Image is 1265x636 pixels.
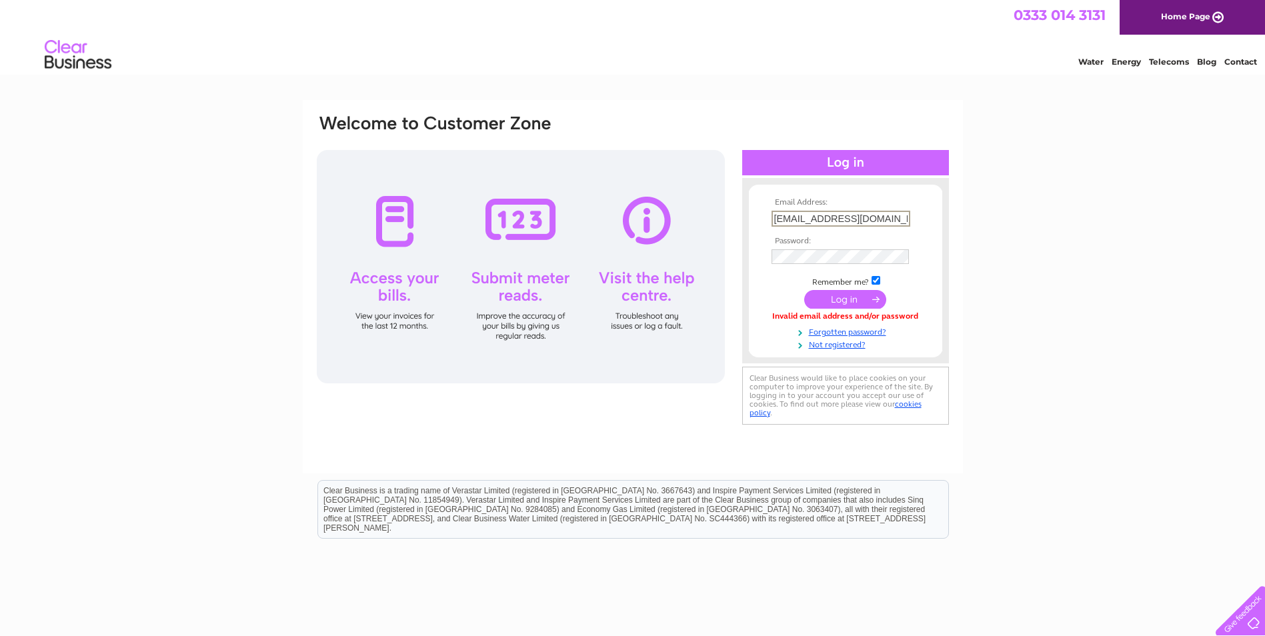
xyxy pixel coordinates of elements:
a: 0333 014 3131 [1014,7,1106,23]
a: Blog [1197,57,1216,67]
td: Remember me? [768,274,923,287]
a: Energy [1112,57,1141,67]
input: Submit [804,290,886,309]
a: Forgotten password? [772,325,923,337]
th: Password: [768,237,923,246]
a: Water [1078,57,1104,67]
a: Not registered? [772,337,923,350]
a: Telecoms [1149,57,1189,67]
th: Email Address: [768,198,923,207]
div: Clear Business is a trading name of Verastar Limited (registered in [GEOGRAPHIC_DATA] No. 3667643... [318,7,948,65]
a: cookies policy [750,399,922,417]
div: Clear Business would like to place cookies on your computer to improve your experience of the sit... [742,367,949,425]
a: Contact [1224,57,1257,67]
img: logo.png [44,35,112,75]
div: Invalid email address and/or password [772,312,920,321]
